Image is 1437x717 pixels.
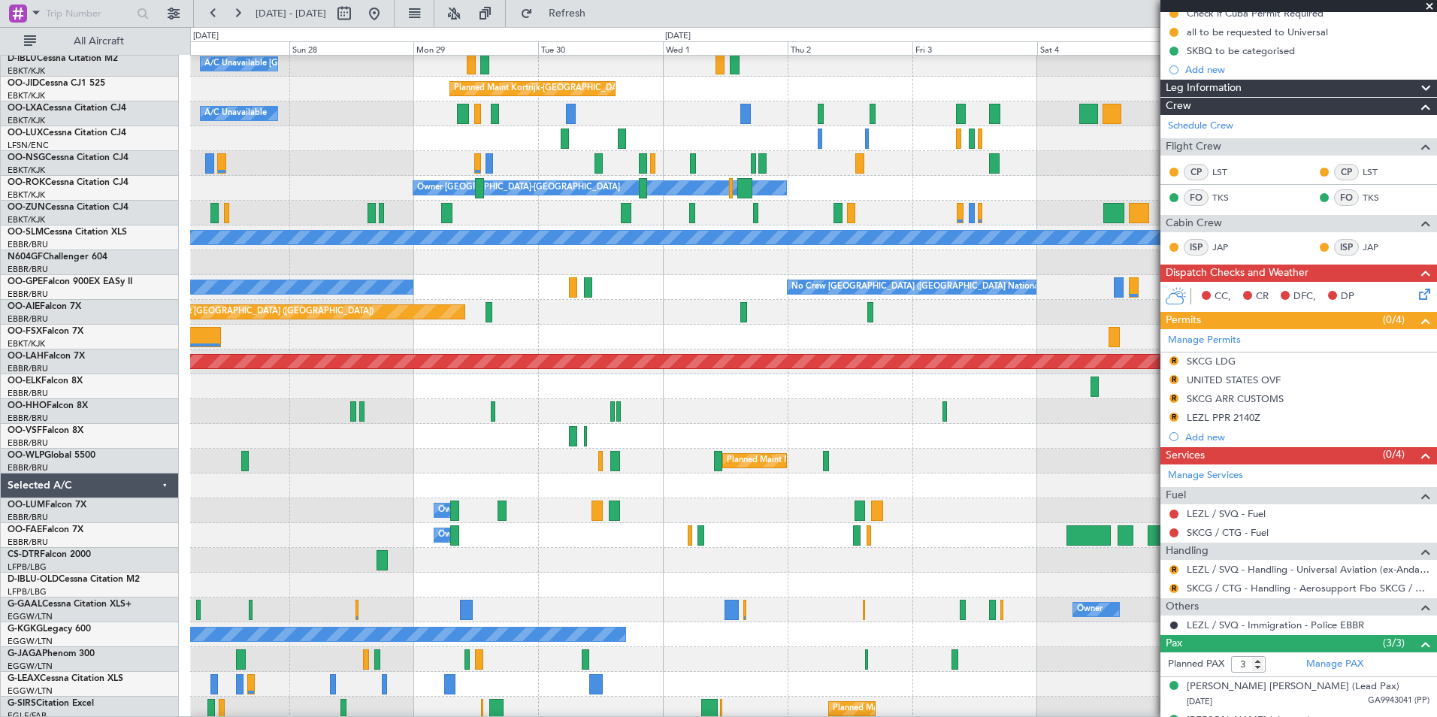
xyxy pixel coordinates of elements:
a: EGGW/LTN [8,685,53,697]
span: Crew [1166,98,1191,115]
span: Leg Information [1166,80,1242,97]
span: (0/4) [1383,312,1405,328]
div: Owner Melsbroek Air Base [438,499,540,522]
a: N604GFChallenger 604 [8,253,107,262]
span: Refresh [536,8,599,19]
span: Dispatch Checks and Weather [1166,265,1308,282]
div: FO [1334,189,1359,206]
span: Services [1166,447,1205,464]
a: Manage Services [1168,468,1243,483]
a: EBBR/BRU [8,363,48,374]
span: Handling [1166,543,1209,560]
a: G-KGKGLegacy 600 [8,625,91,634]
div: Check if Cuba Permit Required [1187,7,1324,20]
div: CP [1334,164,1359,180]
a: TKS [1363,191,1396,204]
button: Refresh [513,2,604,26]
div: Fri 3 [912,41,1037,55]
a: Manage Permits [1168,333,1241,348]
span: G-SIRS [8,699,36,708]
a: OO-FSXFalcon 7X [8,327,83,336]
a: EBBR/BRU [8,239,48,250]
span: [DATE] [1187,696,1212,707]
div: [DATE] [665,30,691,43]
div: Owner [1077,598,1103,621]
a: JAP [1212,241,1246,254]
span: [DATE] - [DATE] [256,7,326,20]
a: EBKT/KJK [8,338,45,349]
a: OO-ZUNCessna Citation CJ4 [8,203,129,212]
a: EGGW/LTN [8,611,53,622]
div: Planned Maint Milan (Linate) [727,449,835,472]
span: OO-LUX [8,129,43,138]
span: (0/4) [1383,446,1405,462]
span: (3/3) [1383,635,1405,651]
a: EBBR/BRU [8,313,48,325]
span: OO-SLM [8,228,44,237]
span: Permits [1166,312,1201,329]
a: OO-FAEFalcon 7X [8,525,83,534]
span: CR [1256,289,1269,304]
a: LEZL / SVQ - Immigration - Police EBBR [1187,619,1364,631]
div: Tue 30 [538,41,663,55]
span: OO-ZUN [8,203,45,212]
div: Owner [GEOGRAPHIC_DATA]-[GEOGRAPHIC_DATA] [417,177,620,199]
div: all to be requested to Universal [1187,26,1328,38]
a: EBKT/KJK [8,165,45,176]
a: LEZL / SVQ - Fuel [1187,507,1266,520]
label: Planned PAX [1168,657,1224,672]
div: Add new [1185,63,1429,76]
a: OO-ROKCessna Citation CJ4 [8,178,129,187]
a: OO-AIEFalcon 7X [8,302,81,311]
div: [DATE] [193,30,219,43]
span: DFC, [1293,289,1316,304]
button: R [1169,375,1178,384]
a: EBKT/KJK [8,189,45,201]
a: OO-HHOFalcon 8X [8,401,88,410]
div: No Crew [GEOGRAPHIC_DATA] ([GEOGRAPHIC_DATA] National) [791,276,1043,298]
button: R [1169,413,1178,422]
span: OO-AIE [8,302,40,311]
span: Pax [1166,635,1182,652]
div: Mon 29 [413,41,538,55]
button: R [1169,565,1178,574]
div: CP [1184,164,1209,180]
a: D-IBLUCessna Citation M2 [8,54,118,63]
span: OO-VSF [8,426,42,435]
a: EBBR/BRU [8,537,48,548]
span: OO-HHO [8,401,47,410]
a: TKS [1212,191,1246,204]
span: CC, [1215,289,1231,304]
a: Schedule Crew [1168,119,1233,134]
span: OO-GPE [8,277,43,286]
input: Trip Number [46,2,132,25]
a: SKCG / CTG - Fuel [1187,526,1269,539]
span: OO-LXA [8,104,43,113]
button: R [1169,394,1178,403]
span: D-IBLU-OLD [8,575,59,584]
span: DP [1341,289,1354,304]
a: OO-LUXCessna Citation CJ4 [8,129,126,138]
span: CS-DTR [8,550,40,559]
a: G-GAALCessna Citation XLS+ [8,600,132,609]
span: G-LEAX [8,674,40,683]
span: OO-FSX [8,327,42,336]
a: G-LEAXCessna Citation XLS [8,674,123,683]
a: EGGW/LTN [8,636,53,647]
a: EBBR/BRU [8,388,48,399]
div: SKCG ARR CUSTOMS [1187,392,1284,405]
a: OO-GPEFalcon 900EX EASy II [8,277,132,286]
a: EBBR/BRU [8,289,48,300]
a: OO-JIDCessna CJ1 525 [8,79,105,88]
span: OO-FAE [8,525,42,534]
a: EBKT/KJK [8,214,45,225]
div: Planned Maint [GEOGRAPHIC_DATA] ([GEOGRAPHIC_DATA]) [137,301,374,323]
a: OO-LUMFalcon 7X [8,501,86,510]
div: Owner Melsbroek Air Base [438,524,540,546]
a: JAP [1363,241,1396,254]
a: LFSN/ENC [8,140,49,151]
a: G-SIRSCitation Excel [8,699,94,708]
a: LST [1212,165,1246,179]
div: FO [1184,189,1209,206]
span: Flight Crew [1166,138,1221,156]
